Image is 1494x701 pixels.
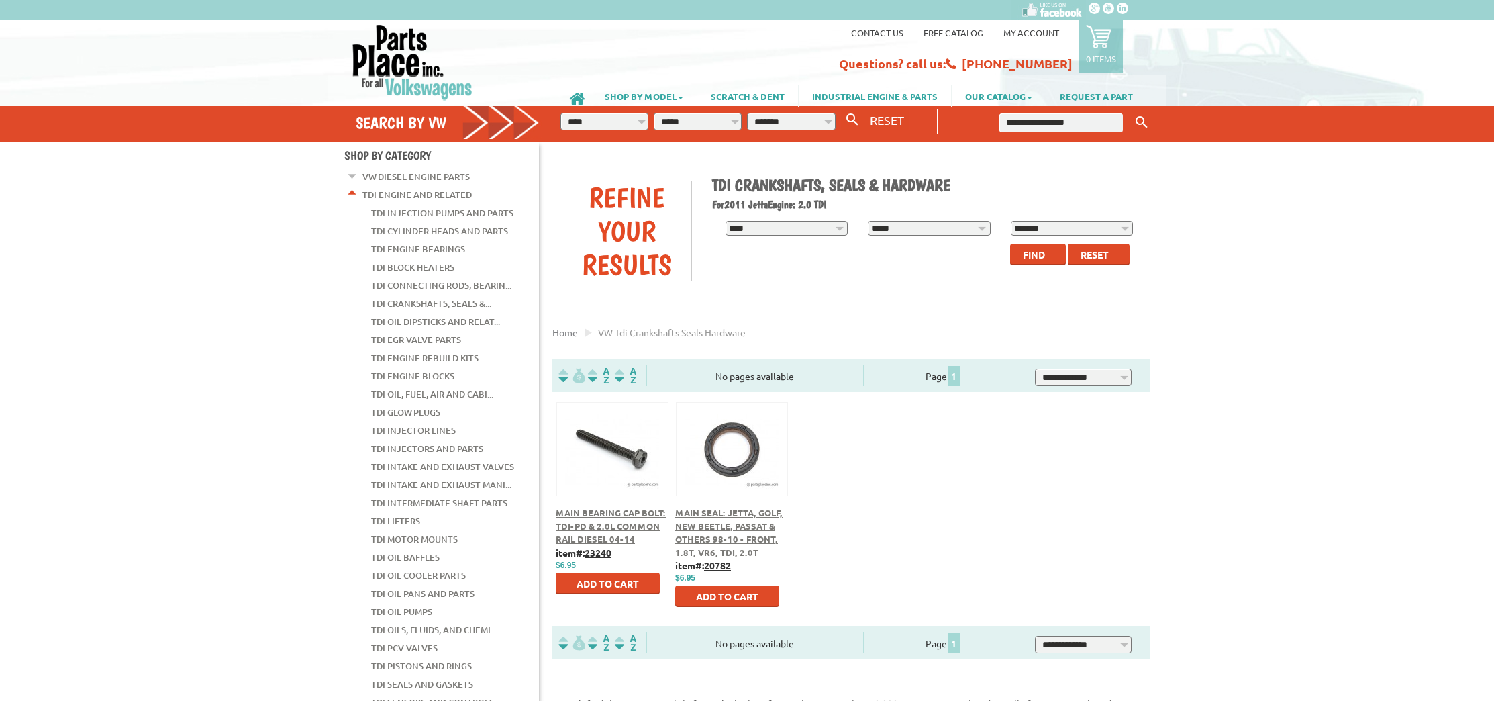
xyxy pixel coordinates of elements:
[371,603,432,620] a: TDI Oil Pumps
[371,313,500,330] a: TDI Oil Dipsticks and Relat...
[556,561,576,570] span: $6.95
[704,559,731,571] u: 20782
[585,547,611,559] u: 23240
[851,27,903,38] a: Contact us
[371,494,507,512] a: TDI Intermediate Shaft Parts
[712,175,1140,195] h1: TDI Crankshafts, Seals & Hardware
[612,635,639,651] img: Sort by Sales Rank
[712,198,724,211] span: For
[948,366,960,386] span: 1
[697,85,798,107] a: SCRATCH & DENT
[371,385,493,403] a: TDI Oil, Fuel, Air and Cabi...
[1081,248,1109,261] span: Reset
[371,549,440,566] a: TDI Oil Baffles
[556,547,611,559] b: item#:
[371,621,497,639] a: TDI Oils, Fluids, and Chemi...
[371,675,473,693] a: TDI Seals and Gaskets
[556,573,660,594] button: Add to Cart
[344,148,539,162] h4: Shop By Category
[598,326,746,338] span: VW tdi crankshafts seals hardware
[371,512,420,530] a: TDI Lifters
[356,113,540,132] h4: Search by VW
[371,204,513,222] a: TDI Injection Pumps and Parts
[371,404,440,421] a: TDI Glow Plugs
[371,567,466,584] a: TDI Oil Cooler Parts
[585,368,612,383] img: Sort by Headline
[371,530,458,548] a: TDI Motor Mounts
[371,476,511,494] a: TDI Intake and Exhaust Mani...
[371,639,438,657] a: TDI PCV Valves
[371,295,491,312] a: TDI Crankshafts, Seals &...
[371,657,472,675] a: TDI Pistons and Rings
[371,222,508,240] a: TDI Cylinder Heads and Parts
[577,577,639,590] span: Add to Cart
[371,585,475,602] a: TDI Oil Pans and Parts
[863,632,1023,653] div: Page
[863,365,1023,386] div: Page
[712,198,1140,211] h2: 2011 Jetta
[647,369,863,383] div: No pages available
[1079,20,1123,73] a: 0 items
[841,110,864,130] button: Search By VW...
[675,507,783,558] a: Main Seal: Jetta, Golf, New Beetle, Passat & Others 98-10 - Front, 1.8T, VR6, TDI, 2.0T
[948,633,960,653] span: 1
[952,85,1046,107] a: OUR CATALOG
[371,422,456,439] a: TDI Injector Lines
[362,168,470,185] a: VW Diesel Engine Parts
[371,458,514,475] a: TDI Intake and Exhaust Valves
[591,85,697,107] a: SHOP BY MODEL
[675,559,731,571] b: item#:
[351,24,474,101] img: Parts Place Inc!
[799,85,951,107] a: INDUSTRIAL ENGINE & PARTS
[371,367,454,385] a: TDI Engine Blocks
[562,181,691,281] div: Refine Your Results
[612,368,639,383] img: Sort by Sales Rank
[864,110,909,130] button: RESET
[552,326,578,338] a: Home
[1046,85,1146,107] a: REQUEST A PART
[1023,248,1045,261] span: Find
[362,186,472,203] a: TDI Engine and Related
[1132,111,1152,134] button: Keyword Search
[647,637,863,651] div: No pages available
[696,590,758,602] span: Add to Cart
[556,507,666,545] a: Main Bearing Cap Bolt: TDI-PD & 2.0L Common Rail Diesel 04-14
[558,368,585,383] img: filterpricelow.svg
[1010,244,1066,265] button: Find
[371,440,483,457] a: TDI Injectors and Parts
[924,27,983,38] a: Free Catalog
[558,635,585,651] img: filterpricelow.svg
[585,635,612,651] img: Sort by Headline
[675,573,695,583] span: $6.95
[371,349,479,367] a: TDI Engine Rebuild Kits
[1003,27,1059,38] a: My Account
[371,259,454,276] a: TDI Block Heaters
[870,113,904,127] span: RESET
[1086,53,1116,64] p: 0 items
[371,331,461,348] a: TDI EGR Valve Parts
[675,586,779,607] button: Add to Cart
[768,198,827,211] span: Engine: 2.0 TDI
[371,240,465,258] a: TDI Engine Bearings
[1068,244,1130,265] button: Reset
[371,277,511,294] a: TDI Connecting Rods, Bearin...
